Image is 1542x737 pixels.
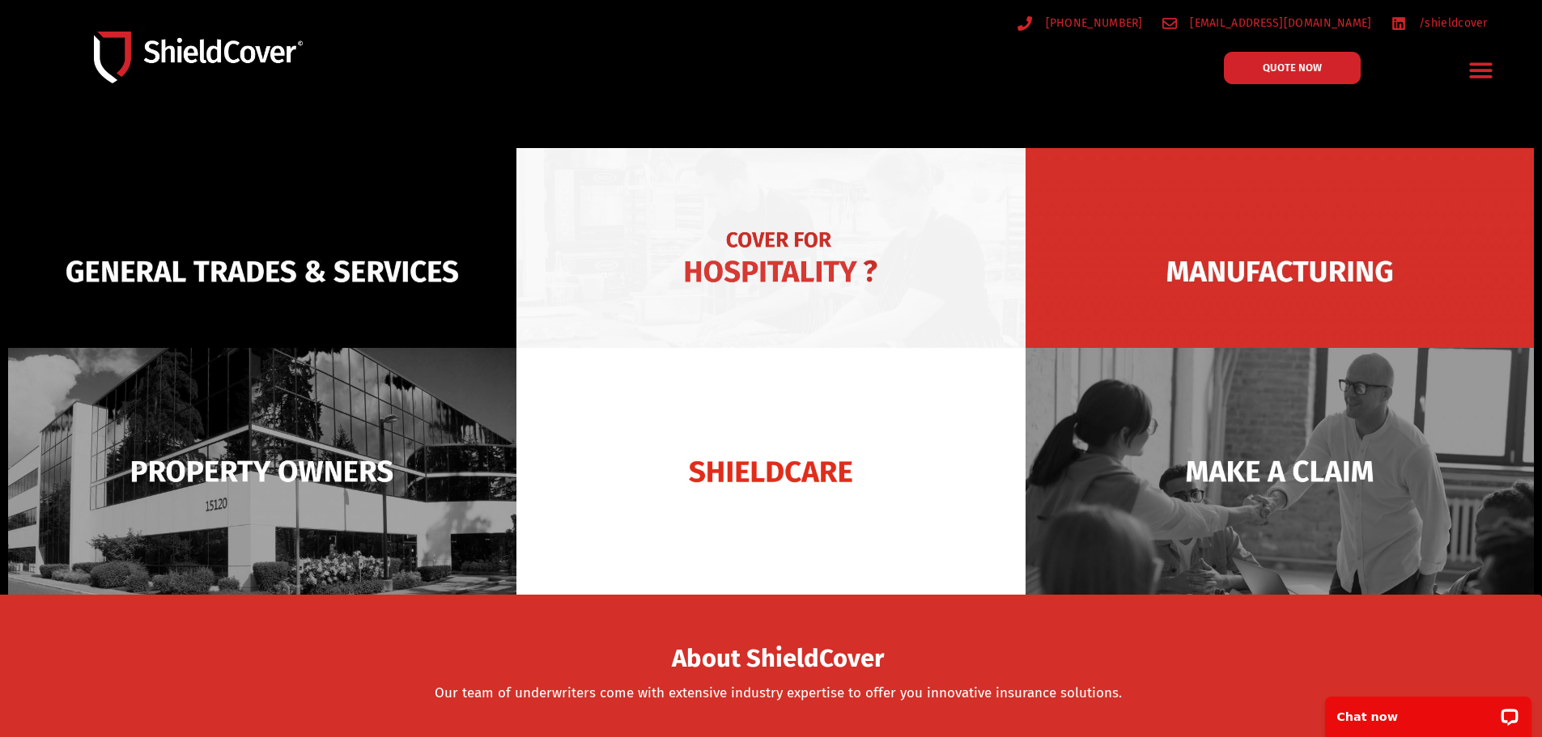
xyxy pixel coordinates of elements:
[1463,51,1501,89] div: Menu Toggle
[672,654,884,670] a: About ShieldCover
[1391,13,1488,33] a: /shieldcover
[1224,52,1361,84] a: QUOTE NOW
[1415,13,1488,33] span: /shieldcover
[94,32,303,83] img: Shield-Cover-Underwriting-Australia-logo-full
[1017,13,1143,33] a: [PHONE_NUMBER]
[1186,13,1371,33] span: [EMAIL_ADDRESS][DOMAIN_NAME]
[1263,62,1322,73] span: QUOTE NOW
[1042,13,1143,33] span: [PHONE_NUMBER]
[435,684,1122,701] a: Our team of underwriters come with extensive industry expertise to offer you innovative insurance...
[1162,13,1372,33] a: [EMAIL_ADDRESS][DOMAIN_NAME]
[672,649,884,669] span: About ShieldCover
[1315,686,1542,737] iframe: LiveChat chat widget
